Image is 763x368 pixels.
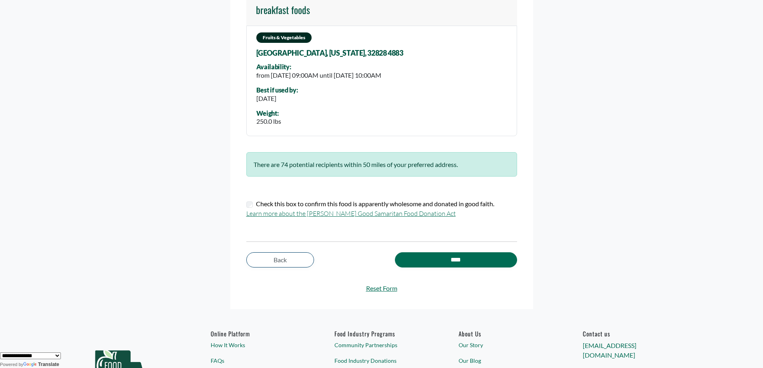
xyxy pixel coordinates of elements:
[246,284,517,293] a: Reset Form
[256,49,403,57] span: [GEOGRAPHIC_DATA], [US_STATE], 32828 4883
[459,330,552,337] a: About Us
[256,70,381,80] div: from [DATE] 09:00AM until [DATE] 10:00AM
[256,4,310,16] h4: breakfast foods
[246,209,456,217] a: Learn more about the [PERSON_NAME] Good Samaritan Food Donation Act
[256,117,281,126] div: 250.0 lbs
[583,342,636,359] a: [EMAIL_ADDRESS][DOMAIN_NAME]
[256,110,281,117] div: Weight:
[459,341,552,349] a: Our Story
[256,86,298,94] div: Best if used by:
[211,330,304,337] h6: Online Platform
[256,199,494,209] label: Check this box to confirm this food is apparently wholesome and donated in good faith.
[23,362,59,367] a: Translate
[256,94,298,103] div: [DATE]
[211,341,304,349] a: How It Works
[246,252,314,267] a: Back
[246,152,517,177] div: There are 74 potential recipients within 50 miles of your preferred address.
[23,362,38,368] img: Google Translate
[334,330,428,337] h6: Food Industry Programs
[256,32,312,43] span: Fruits & Vegetables
[256,63,381,70] div: Availability:
[334,341,428,349] a: Community Partnerships
[583,330,676,337] h6: Contact us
